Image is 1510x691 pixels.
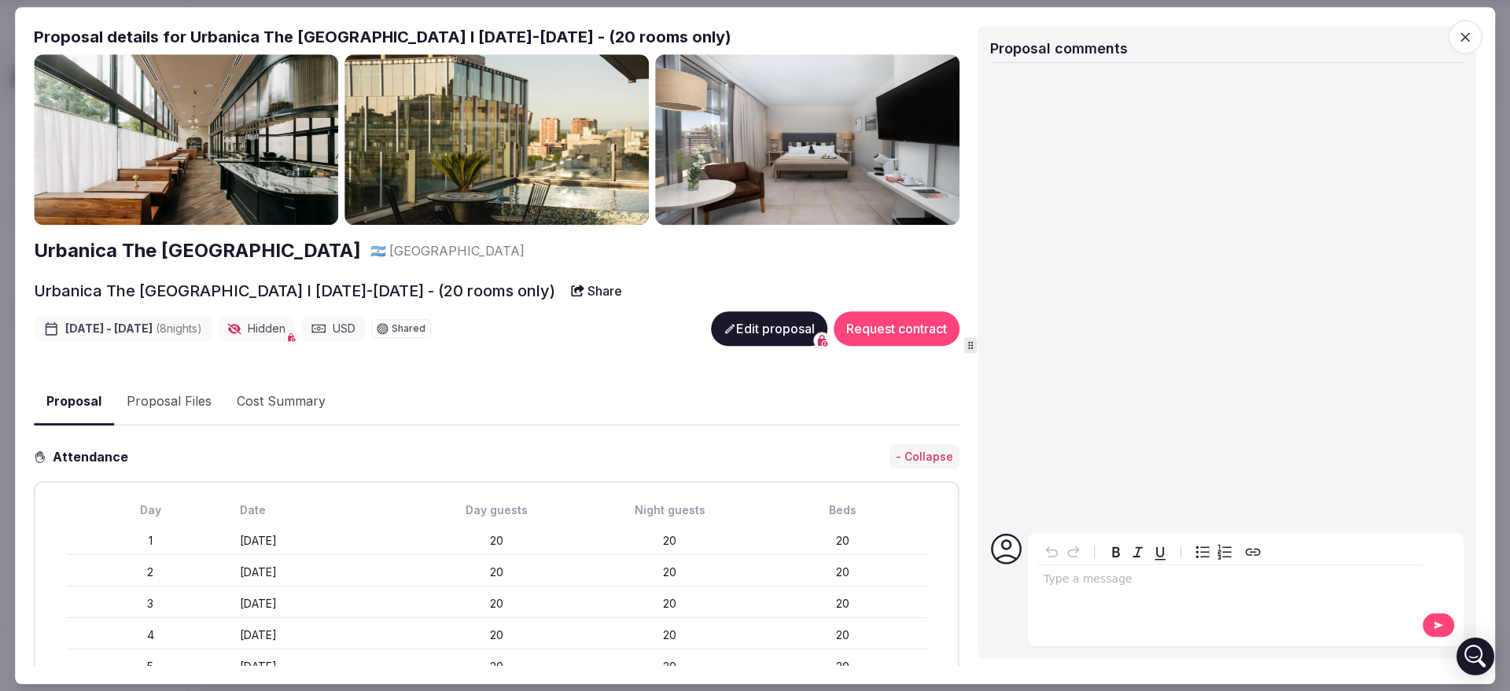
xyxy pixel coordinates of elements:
[889,444,959,469] button: - Collapse
[1191,541,1236,563] div: toggle group
[240,564,407,580] div: [DATE]
[587,502,753,518] div: Night guests
[34,26,959,48] h2: Proposal details for Urbanica The [GEOGRAPHIC_DATA] I [DATE]-[DATE] - (20 rooms only)
[562,277,632,305] button: Share
[834,311,959,346] button: Request contract
[760,596,926,612] div: 20
[1214,541,1236,563] button: Numbered list
[414,564,580,580] div: 20
[1105,541,1127,563] button: Bold
[392,324,425,333] span: Shared
[67,502,234,518] div: Day
[370,243,386,259] span: 🇦🇷
[1149,541,1171,563] button: Underline
[760,627,926,643] div: 20
[156,322,202,335] span: ( 8 night s )
[67,533,234,549] div: 1
[46,447,141,466] h3: Attendance
[414,533,580,549] div: 20
[240,533,407,549] div: [DATE]
[67,659,234,674] div: 5
[34,280,555,302] h2: Urbanica The [GEOGRAPHIC_DATA] I [DATE]-[DATE] - (20 rooms only)
[414,596,580,612] div: 20
[67,596,234,612] div: 3
[587,596,753,612] div: 20
[1457,638,1494,675] div: Open Intercom Messenger
[34,237,361,264] a: Urbanica The [GEOGRAPHIC_DATA]
[760,564,926,580] div: 20
[711,311,827,346] button: Edit proposal
[34,54,338,226] img: Gallery photo 1
[224,380,338,425] button: Cost Summary
[587,659,753,674] div: 20
[414,627,580,643] div: 20
[414,659,580,674] div: 20
[218,316,295,341] div: Hidden
[990,40,1128,57] span: Proposal comments
[587,627,753,643] div: 20
[34,379,114,425] button: Proposal
[240,596,407,612] div: [DATE]
[655,54,959,226] img: Gallery photo 3
[65,321,202,336] span: [DATE] - [DATE]
[370,242,386,259] button: 🇦🇷
[344,54,649,226] img: Gallery photo 2
[240,502,407,518] div: Date
[760,659,926,674] div: 20
[414,502,580,518] div: Day guests
[760,502,926,518] div: Beds
[67,627,234,643] div: 4
[587,564,753,580] div: 20
[240,659,407,674] div: [DATE]
[1127,541,1149,563] button: Italic
[760,533,926,549] div: 20
[1242,541,1264,563] button: Create link
[67,564,234,580] div: 2
[240,627,407,643] div: [DATE]
[1037,565,1423,597] div: editable markdown
[587,533,753,549] div: 20
[1191,541,1214,563] button: Bulleted list
[114,380,224,425] button: Proposal Files
[301,316,365,341] div: USD
[389,242,525,259] span: [GEOGRAPHIC_DATA]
